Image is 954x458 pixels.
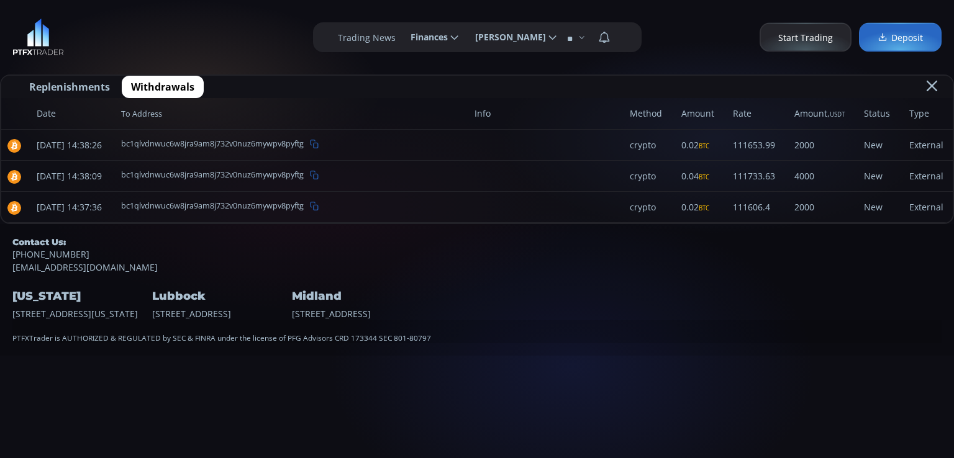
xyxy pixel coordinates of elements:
[785,130,855,161] span: 2000
[778,31,833,44] span: Start Trading
[121,169,304,181] span: bc1qlvdnwuc6w8jra9am8j732v0nuz6mywpv8pyftg
[878,31,923,44] span: Deposit
[27,130,112,161] span: [DATE] 14:38:26
[785,161,855,192] span: 4000
[465,98,620,130] span: Info
[112,98,465,130] span: To Address
[29,79,110,94] span: Replenishments
[671,192,724,223] span: 0.02
[620,98,672,130] span: Method
[12,320,942,344] div: PTFXTrader is AUTHORIZED & REGULATED by SEC & FINRA under the license of PFG Advisors CRD 173344 ...
[402,25,448,50] span: Finances
[785,98,855,130] span: Amount,
[27,98,112,130] span: Date
[292,286,429,307] h4: Midland
[466,25,546,50] span: [PERSON_NAME]
[855,161,900,192] span: New
[724,98,785,130] span: Rate
[12,286,149,307] h4: [US_STATE]
[855,98,900,130] span: Status
[699,204,709,212] span: BTC
[899,161,953,192] span: External
[12,274,149,320] div: [STREET_ADDRESS][US_STATE]
[760,23,852,52] a: Start Trading
[899,130,953,161] span: External
[830,110,845,119] span: USDT
[27,161,112,192] span: [DATE] 14:38:09
[121,138,304,150] span: bc1qlvdnwuc6w8jra9am8j732v0nuz6mywpv8pyftg
[855,192,900,223] span: New
[630,201,656,213] span: crypto
[20,76,119,98] button: Replenishments
[12,248,942,261] a: [PHONE_NUMBER]
[12,236,942,274] div: [EMAIL_ADDRESS][DOMAIN_NAME]
[122,76,204,98] button: Withdrawals
[338,31,396,44] label: Trading News
[724,130,785,161] span: 111653.99
[121,200,304,212] span: bc1qlvdnwuc6w8jra9am8j732v0nuz6mywpv8pyftg
[671,161,724,192] span: 0.04
[699,173,709,181] span: BTC
[630,170,656,182] span: crypto
[699,142,709,150] span: BTC
[785,192,855,223] span: 2000
[27,192,112,223] span: [DATE] 14:37:36
[671,98,724,130] span: Amount
[630,139,656,151] span: crypto
[899,98,953,130] span: Type
[152,274,289,320] div: [STREET_ADDRESS]
[855,130,900,161] span: New
[724,161,785,192] span: 111733.63
[12,19,64,56] img: LOGO
[859,23,942,52] a: Deposit
[292,274,429,320] div: [STREET_ADDRESS]
[131,79,194,94] span: Withdrawals
[724,192,785,223] span: 111606.4
[899,192,953,223] span: External
[152,286,289,307] h4: Lubbock
[671,130,724,161] span: 0.02
[12,236,942,248] h5: Contact Us:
